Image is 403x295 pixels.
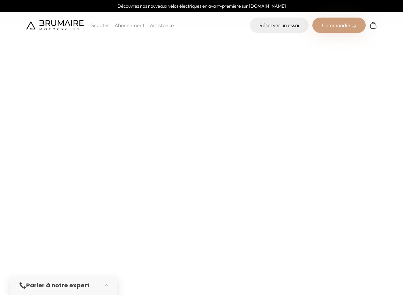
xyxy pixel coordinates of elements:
[352,24,356,28] img: right-arrow-2.png
[91,21,109,29] p: Scooter
[312,18,366,33] div: Commander
[115,22,145,28] a: Abonnement
[26,20,84,30] img: Brumaire Motocycles
[369,21,377,29] img: Panier
[250,18,309,33] a: Réserver un essai
[150,22,174,28] a: Assistance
